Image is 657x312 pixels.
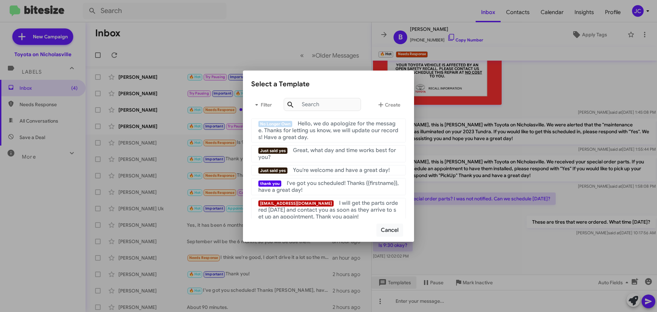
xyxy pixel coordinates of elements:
span: No Longer Own [258,121,292,127]
span: I will get the parts ordered [DATE] and contact you as soon as they arrive to set up an appointme... [258,200,398,220]
button: Create [371,97,406,113]
button: Filter [251,97,273,113]
span: You're welcome and have a great day! [293,167,390,174]
button: Cancel [376,224,403,237]
span: Filter [251,99,273,111]
span: Just said yes [258,167,287,174]
span: Just said yes [258,148,287,154]
span: Create [377,99,400,111]
span: [EMAIL_ADDRESS][DOMAIN_NAME] [258,200,334,207]
span: Great, what day and time works best for you? [258,147,396,161]
span: I've got you scheduled! Thanks {{firstname}}, have a great day! [258,180,399,194]
div: Select a Template [251,79,406,90]
span: Hello, we do apologize for the message. Thanks for letting us know, we will update our records! H... [258,120,398,141]
input: Search [284,98,361,111]
span: thank you [258,180,281,187]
